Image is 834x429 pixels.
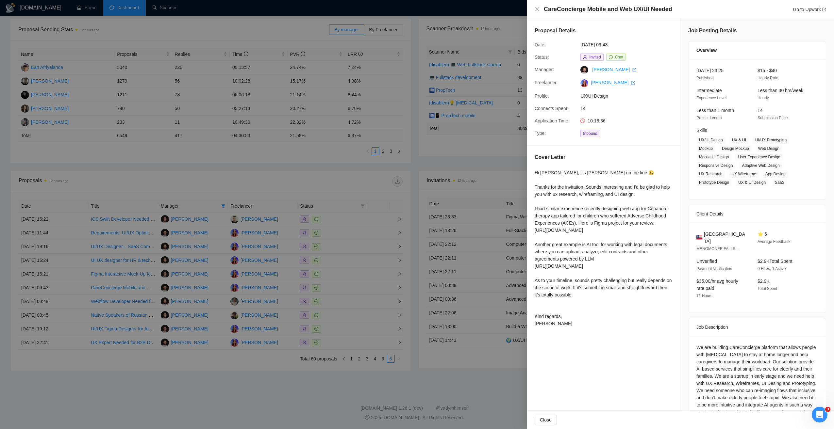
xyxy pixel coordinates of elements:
span: Project Length [696,116,722,120]
span: User Experience Design [735,153,783,161]
a: [PERSON_NAME] export [592,67,636,72]
span: Published [696,76,714,80]
span: clock-circle [580,119,585,123]
span: 3 [825,407,830,412]
h4: CareConcierge Mobile and Web UX/UI Needed [544,5,672,13]
span: export [632,68,636,72]
span: 0 Hires, 1 Active [758,266,786,271]
span: export [822,8,826,11]
span: Payment Verification [696,266,732,271]
span: Chat [615,55,623,59]
span: Invited [589,55,601,59]
span: Date: [535,42,545,47]
span: 14 [758,108,763,113]
span: Close [540,416,552,423]
span: [DATE] 23:25 [696,68,724,73]
span: $35.00/hr avg hourly rate paid [696,278,738,291]
span: close [535,7,540,12]
span: Web Design [756,145,782,152]
span: 71 Hours [696,294,712,298]
span: UX & UI Design [736,179,768,186]
span: UI/UX Prototyping [753,136,789,144]
span: Less than 30 hrs/week [758,88,803,93]
span: Freelancer: [535,80,558,85]
span: Manager: [535,67,554,72]
img: c1o0rOVReXCKi1bnQSsgHbaWbvfM_HSxWVsvTMtH2C50utd8VeU_52zlHuo4ie9fkT [580,79,588,87]
span: Less than 1 month [696,108,734,113]
span: Responsive Design [696,162,735,169]
span: Submission Price [758,116,788,120]
span: Application Time: [535,118,570,123]
span: Connects Spent: [535,106,569,111]
span: 14 [580,105,678,112]
div: Job Description [696,318,818,336]
span: Design Mockup [719,145,752,152]
span: UX & UI [729,136,749,144]
span: SaaS [772,179,787,186]
img: 🇺🇸 [696,234,702,241]
span: UX/UI Design [696,136,726,144]
div: Client Details [696,205,818,223]
h5: Job Posting Details [688,27,737,35]
span: Mockup [696,145,715,152]
span: Experience Level [696,96,726,100]
button: Close [535,415,557,425]
span: Overview [696,47,717,54]
span: App Design [763,170,788,178]
span: [GEOGRAPHIC_DATA] [704,230,747,245]
h5: Cover Letter [535,153,565,161]
span: ⭐ 5 [758,231,767,237]
span: Hourly [758,96,769,100]
span: 10:18:36 [588,118,606,123]
span: UX Wireframe [729,170,759,178]
span: Type: [535,131,546,136]
span: [DATE] 09:43 [580,41,678,48]
span: $2.9K Total Spent [758,259,792,264]
span: Average Feedback [758,239,791,244]
span: Hourly Rate [758,76,778,80]
span: Adaptive Web Design [739,162,782,169]
span: MENOMONEE FALLS - [696,246,738,251]
span: Status: [535,55,549,60]
span: export [631,81,635,85]
span: Inbound [580,130,600,137]
span: Unverified [696,259,717,264]
span: Intermediate [696,88,722,93]
a: [PERSON_NAME] export [591,80,635,85]
span: user-add [583,55,587,59]
span: message [609,55,613,59]
h5: Proposal Details [535,27,575,35]
span: Profile: [535,93,549,99]
span: UX Research [696,170,725,178]
a: Go to Upworkexport [793,7,826,12]
span: Prototype Design [696,179,732,186]
div: Hi [PERSON_NAME], it's [PERSON_NAME] on the line 😃 Thanks for the invitation! Sounds interesting ... [535,169,672,327]
button: Close [535,7,540,12]
span: UX/UI Design [580,92,678,100]
span: $2.9K [758,278,770,284]
span: $15 - $40 [758,68,777,73]
span: Total Spent [758,286,777,291]
iframe: Intercom live chat [812,407,827,422]
span: Mobile UI Design [696,153,731,161]
span: Skills [696,128,707,133]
